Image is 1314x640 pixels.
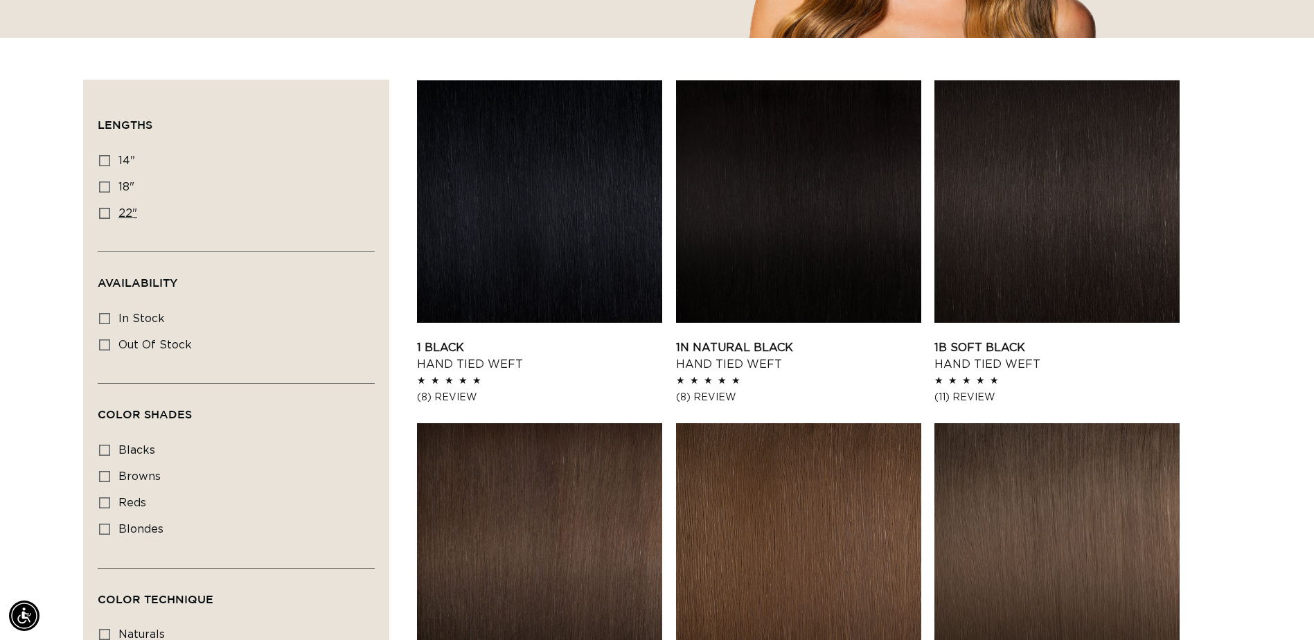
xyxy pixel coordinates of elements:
[98,252,375,302] summary: Availability (0 selected)
[934,339,1180,373] a: 1B Soft Black Hand Tied Weft
[98,276,177,289] span: Availability
[98,408,192,420] span: Color Shades
[118,339,192,350] span: Out of stock
[118,313,165,324] span: In stock
[98,94,375,144] summary: Lengths (0 selected)
[98,569,375,619] summary: Color Technique (0 selected)
[118,445,155,456] span: blacks
[118,629,165,640] span: naturals
[118,181,134,193] span: 18"
[118,155,135,166] span: 14"
[9,601,39,631] div: Accessibility Menu
[417,339,662,373] a: 1 Black Hand Tied Weft
[98,593,213,605] span: Color Technique
[118,497,146,508] span: reds
[676,339,921,373] a: 1N Natural Black Hand Tied Weft
[118,208,137,219] span: 22"
[98,118,152,131] span: Lengths
[118,471,161,482] span: browns
[118,524,163,535] span: blondes
[98,384,375,434] summary: Color Shades (0 selected)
